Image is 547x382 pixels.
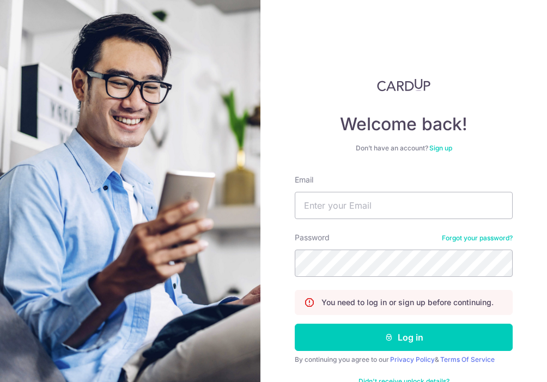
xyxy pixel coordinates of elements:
[377,78,430,92] img: CardUp Logo
[440,355,495,363] a: Terms Of Service
[429,144,452,152] a: Sign up
[295,174,313,185] label: Email
[295,144,513,153] div: Don’t have an account?
[295,324,513,351] button: Log in
[442,234,513,242] a: Forgot your password?
[295,113,513,135] h4: Welcome back!
[295,192,513,219] input: Enter your Email
[321,297,494,308] p: You need to log in or sign up before continuing.
[390,355,435,363] a: Privacy Policy
[295,355,513,364] div: By continuing you agree to our &
[295,232,330,243] label: Password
